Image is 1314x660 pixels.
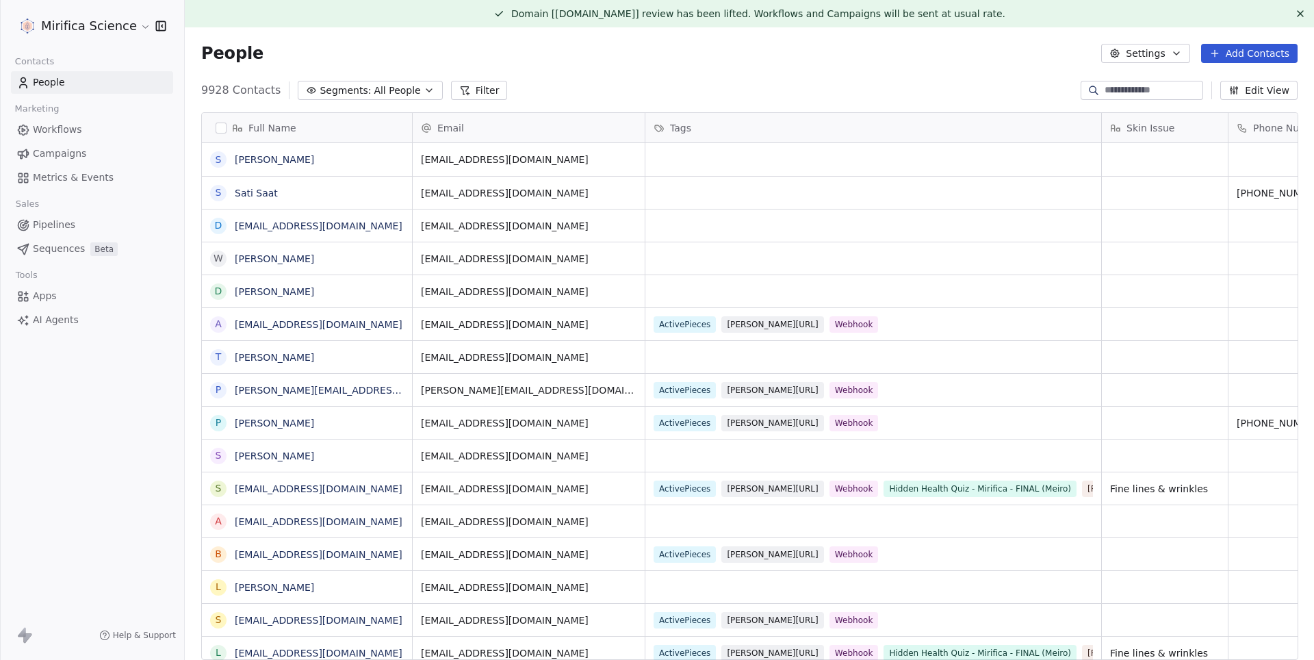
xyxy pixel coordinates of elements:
[421,416,636,430] span: [EMAIL_ADDRESS][DOMAIN_NAME]
[421,581,636,594] span: [EMAIL_ADDRESS][DOMAIN_NAME]
[235,220,402,231] a: [EMAIL_ADDRESS][DOMAIN_NAME]
[829,316,879,333] span: Webhook
[11,71,173,94] a: People
[721,481,823,497] span: [PERSON_NAME][URL]
[216,416,221,430] div: P
[421,351,636,364] span: [EMAIL_ADDRESS][DOMAIN_NAME]
[216,186,222,200] div: S
[10,265,43,285] span: Tools
[113,630,176,641] span: Help & Support
[721,546,823,563] span: [PERSON_NAME][URL]
[421,219,636,233] span: [EMAIL_ADDRESS][DOMAIN_NAME]
[654,382,716,398] span: ActivePieces
[721,316,823,333] span: [PERSON_NAME][URL]
[41,17,137,35] span: Mirifica Science
[33,75,65,90] span: People
[11,166,173,189] a: Metrics & Events
[235,516,402,527] a: [EMAIL_ADDRESS][DOMAIN_NAME]
[33,170,114,185] span: Metrics & Events
[90,242,118,256] span: Beta
[216,613,222,627] div: s
[654,546,716,563] span: ActivePieces
[413,113,645,142] div: Email
[33,313,79,327] span: AI Agents
[215,514,222,529] div: a
[421,613,636,627] span: [EMAIL_ADDRESS][DOMAIN_NAME]
[33,242,85,256] span: Sequences
[654,316,716,333] span: ActivePieces
[421,252,636,266] span: [EMAIL_ADDRESS][DOMAIN_NAME]
[829,612,879,629] span: Webhook
[1110,482,1220,496] span: Fine lines & wrinkles
[884,481,1077,497] span: Hidden Health Quiz - Mirifica - FINAL (Meiro)
[235,648,402,659] a: [EMAIL_ADDRESS][DOMAIN_NAME]
[11,214,173,236] a: Pipelines
[11,142,173,165] a: Campaigns
[235,154,314,165] a: [PERSON_NAME]
[235,286,314,297] a: [PERSON_NAME]
[437,121,464,135] span: Email
[215,284,222,299] div: D
[1110,646,1220,660] span: Fine lines & wrinkles
[421,186,636,200] span: [EMAIL_ADDRESS][DOMAIN_NAME]
[421,383,636,397] span: [PERSON_NAME][EMAIL_ADDRESS][DOMAIN_NAME]
[721,415,823,431] span: [PERSON_NAME][URL]
[216,481,222,496] div: s
[1220,81,1298,100] button: Edit View
[235,188,278,199] a: Sati Saat
[829,415,879,431] span: Webhook
[235,549,402,560] a: [EMAIL_ADDRESS][DOMAIN_NAME]
[1201,44,1298,63] button: Add Contacts
[33,289,57,303] span: Apps
[216,580,221,594] div: L
[451,81,508,100] button: Filter
[216,448,222,463] div: S
[235,450,314,461] a: [PERSON_NAME]
[248,121,296,135] span: Full Name
[421,285,636,299] span: [EMAIL_ADDRESS][DOMAIN_NAME]
[1101,44,1189,63] button: Settings
[654,415,716,431] span: ActivePieces
[201,82,281,99] span: 9928 Contacts
[721,612,823,629] span: [PERSON_NAME][URL]
[11,309,173,331] a: AI Agents
[235,582,314,593] a: [PERSON_NAME]
[235,319,402,330] a: [EMAIL_ADDRESS][DOMAIN_NAME]
[829,481,879,497] span: Webhook
[235,253,314,264] a: [PERSON_NAME]
[421,153,636,166] span: [EMAIL_ADDRESS][DOMAIN_NAME]
[1126,121,1174,135] span: Skin Issue
[201,43,263,64] span: People
[235,352,314,363] a: [PERSON_NAME]
[16,14,146,38] button: Mirifica Science
[421,318,636,331] span: [EMAIL_ADDRESS][DOMAIN_NAME]
[721,382,823,398] span: [PERSON_NAME][URL]
[320,84,371,98] span: Segments:
[645,113,1101,142] div: Tags
[421,646,636,660] span: [EMAIL_ADDRESS][DOMAIN_NAME]
[421,449,636,463] span: [EMAIL_ADDRESS][DOMAIN_NAME]
[374,84,420,98] span: All People
[33,147,86,161] span: Campaigns
[654,612,716,629] span: ActivePieces
[10,194,45,214] span: Sales
[11,118,173,141] a: Workflows
[216,153,222,167] div: S
[216,646,221,660] div: l
[829,382,879,398] span: Webhook
[33,218,75,232] span: Pipelines
[215,317,222,331] div: a
[11,285,173,307] a: Apps
[235,615,402,626] a: [EMAIL_ADDRESS][DOMAIN_NAME]
[235,385,482,396] a: [PERSON_NAME][EMAIL_ADDRESS][DOMAIN_NAME]
[11,238,173,260] a: SequencesBeta
[33,123,82,137] span: Workflows
[511,8,1005,19] span: Domain [[DOMAIN_NAME]] review has been lifted. Workflows and Campaigns will be sent at usual rate.
[421,482,636,496] span: [EMAIL_ADDRESS][DOMAIN_NAME]
[654,481,716,497] span: ActivePieces
[829,546,879,563] span: Webhook
[19,18,36,34] img: MIRIFICA%20science_logo_icon-big.png
[216,350,222,364] div: t
[202,113,412,142] div: Full Name
[1102,113,1228,142] div: Skin Issue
